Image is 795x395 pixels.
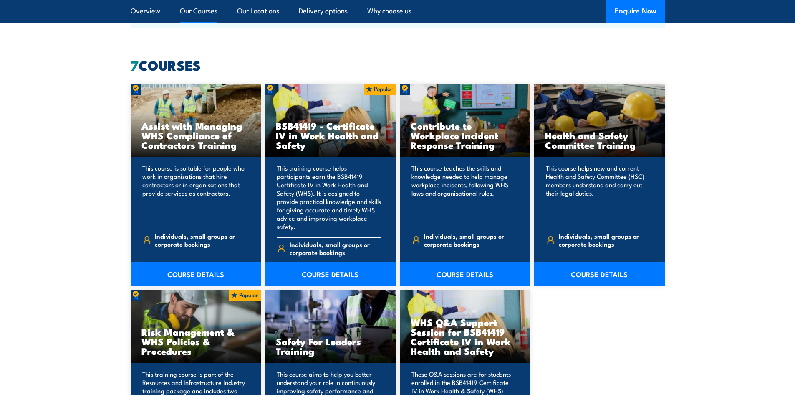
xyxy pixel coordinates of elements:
[546,164,651,222] p: This course helps new and current Health and Safety Committee (HSC) members understand and carry ...
[276,336,385,356] h3: Safety For Leaders Training
[131,59,665,71] h2: COURSES
[559,232,651,248] span: Individuals, small groups or corporate bookings
[411,164,516,222] p: This course teaches the skills and knowledge needed to help manage workplace incidents, following...
[141,121,250,150] h3: Assist with Managing WHS Compliance of Contractors Training
[155,232,247,248] span: Individuals, small groups or corporate bookings
[290,240,381,256] span: Individuals, small groups or corporate bookings
[131,54,139,75] strong: 7
[265,262,396,286] a: COURSE DETAILS
[400,262,530,286] a: COURSE DETAILS
[141,327,250,356] h3: Risk Management & WHS Policies & Procedures
[131,262,261,286] a: COURSE DETAILS
[424,232,516,248] span: Individuals, small groups or corporate bookings
[411,121,520,150] h3: Contribute to Workplace Incident Response Training
[142,164,247,222] p: This course is suitable for people who work in organisations that hire contractors or in organisa...
[534,262,665,286] a: COURSE DETAILS
[545,130,654,150] h3: Health and Safety Committee Training
[277,164,381,231] p: This training course helps participants earn the BSB41419 Certificate IV in Work Health and Safet...
[276,121,385,150] h3: BSB41419 - Certificate IV in Work Health and Safety
[411,317,520,356] h3: WHS Q&A Support Session for BSB41419 Certificate IV in Work Health and Safety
